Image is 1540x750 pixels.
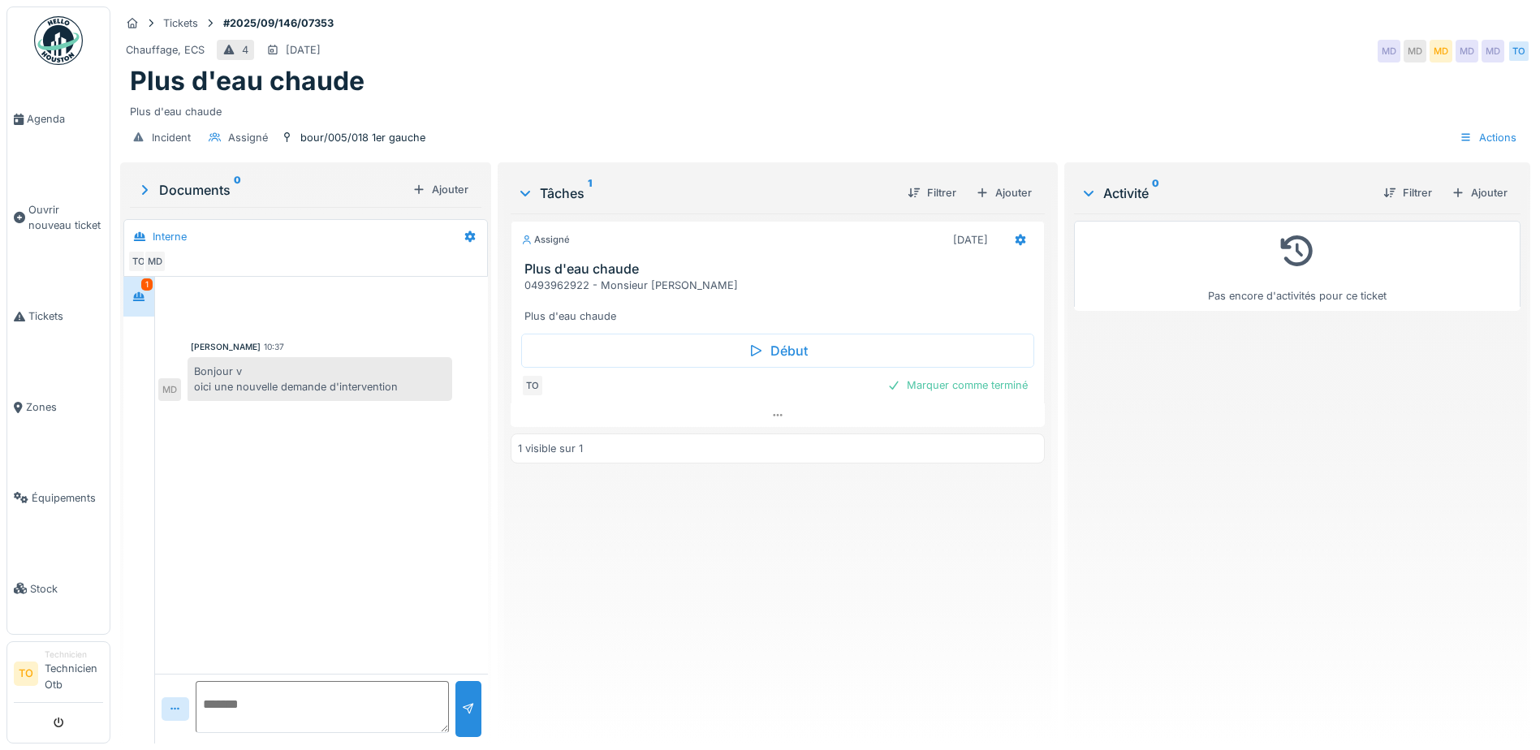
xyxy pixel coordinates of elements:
a: Stock [7,543,110,634]
div: Interne [153,229,187,244]
div: Marquer comme terminé [881,374,1034,396]
span: Stock [30,581,103,597]
h1: Plus d'eau chaude [130,66,365,97]
div: MD [1482,40,1504,62]
a: Ouvrir nouveau ticket [7,165,110,271]
a: Tickets [7,271,110,362]
a: Agenda [7,74,110,165]
div: Ajouter [406,179,475,200]
div: Tâches [517,183,895,203]
div: [DATE] [286,42,321,58]
div: Incident [152,130,191,145]
div: Filtrer [1377,182,1439,204]
div: 1 visible sur 1 [518,441,583,456]
span: Zones [26,399,103,415]
div: Chauffage, ECS [126,42,205,58]
li: Technicien Otb [45,649,103,699]
a: TO TechnicienTechnicien Otb [14,649,103,703]
sup: 1 [588,183,592,203]
div: Technicien [45,649,103,661]
div: Plus d'eau chaude [130,97,1521,119]
span: Tickets [28,308,103,324]
a: Équipements [7,452,110,543]
strong: #2025/09/146/07353 [217,15,340,31]
div: Pas encore d'activités pour ce ticket [1085,228,1510,304]
div: Documents [136,180,406,200]
div: [DATE] [953,232,988,248]
div: Ajouter [1445,182,1514,204]
div: TO [1508,40,1530,62]
div: Tickets [163,15,198,31]
div: Ajouter [969,182,1038,204]
div: 0493962922 - Monsieur [PERSON_NAME] Plus d'eau chaude [524,278,1037,325]
div: bour/005/018 1er gauche [300,130,425,145]
span: Agenda [27,111,103,127]
div: TO [521,374,544,397]
a: Zones [7,362,110,453]
div: MD [1378,40,1400,62]
img: Badge_color-CXgf-gQk.svg [34,16,83,65]
li: TO [14,662,38,686]
span: Ouvrir nouveau ticket [28,202,103,233]
div: 1 [141,278,153,291]
div: 4 [242,42,248,58]
div: Activité [1081,183,1370,203]
div: MD [1404,40,1426,62]
div: [PERSON_NAME] [191,341,261,353]
div: Assigné [521,233,570,247]
div: MD [144,250,166,273]
h3: Plus d'eau chaude [524,261,1037,277]
div: MD [1456,40,1478,62]
div: Début [521,334,1034,368]
sup: 0 [234,180,241,200]
div: Actions [1452,126,1524,149]
div: TO [127,250,150,273]
div: Bonjour v oici une nouvelle demande d'intervention [188,357,452,401]
div: Filtrer [901,182,963,204]
sup: 0 [1152,183,1159,203]
div: MD [1430,40,1452,62]
span: Équipements [32,490,103,506]
div: MD [158,378,181,401]
div: 10:37 [264,341,284,353]
div: Assigné [228,130,268,145]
